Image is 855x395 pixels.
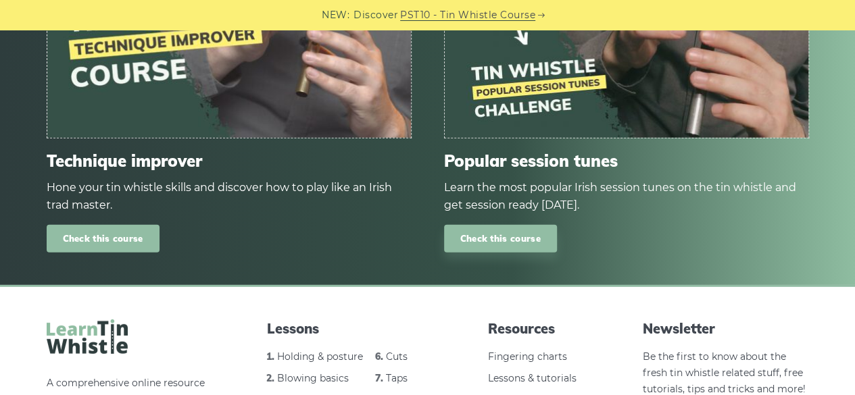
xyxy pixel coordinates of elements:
[322,7,349,23] span: NEW:
[386,350,408,363] a: Cuts
[488,372,577,384] a: Lessons & tutorials
[353,7,398,23] span: Discover
[47,319,128,354] img: LearnTinWhistle.com
[47,151,412,171] span: Technique improver
[488,350,567,363] a: Fingering charts
[47,225,160,253] a: Check this course
[277,372,349,384] a: Blowing basics
[267,319,433,338] span: Lessons
[444,179,809,214] div: Learn the most popular Irish session tunes on the tin whistle and get session ready [DATE].
[444,151,809,171] span: Popular session tunes
[642,319,808,338] span: Newsletter
[47,179,412,214] div: Hone your tin whistle skills and discover how to play like an Irish trad master.
[277,350,363,363] a: Holding & posture
[488,319,588,338] span: Resources
[386,372,408,384] a: Taps
[444,225,557,253] a: Check this course
[400,7,535,23] a: PST10 - Tin Whistle Course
